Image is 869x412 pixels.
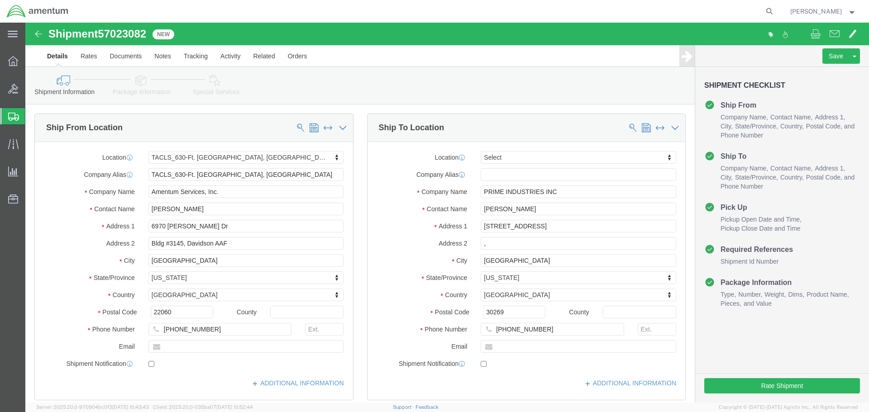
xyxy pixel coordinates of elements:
span: Bobby Allison [790,6,842,16]
span: [DATE] 10:43:43 [112,404,149,410]
span: Client: 2025.20.0-035ba07 [153,404,253,410]
button: [PERSON_NAME] [790,6,857,17]
span: Copyright © [DATE]-[DATE] Agistix Inc., All Rights Reserved [719,403,858,411]
img: logo [6,5,69,18]
span: [DATE] 10:52:44 [216,404,253,410]
iframe: FS Legacy Container [25,23,869,403]
a: Support [393,404,415,410]
span: Server: 2025.20.0-970904bc0f3 [36,404,149,410]
a: Feedback [415,404,439,410]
